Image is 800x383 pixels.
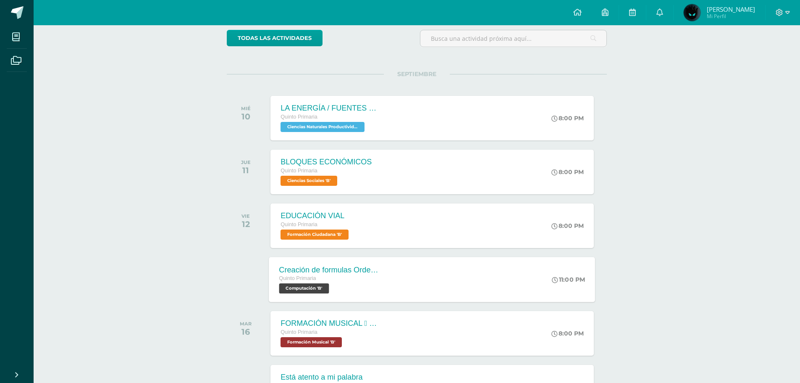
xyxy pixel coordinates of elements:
[281,319,381,328] div: FORMACIÓN MUSICAL  SILENCIOS MUSICALES
[552,276,585,283] div: 11:00 PM
[707,13,755,20] span: Mi Perfil
[551,222,584,230] div: 8:00 PM
[281,222,317,227] span: Quinto Primaria
[420,30,606,47] input: Busca una actividad próxima aquí...
[279,275,316,281] span: Quinto Primaria
[384,70,450,78] span: SEPTIEMBRE
[281,158,372,166] div: BLOQUES ECONÓMICOS
[279,265,381,274] div: Creación de formulas Orden jerárquico
[684,4,700,21] img: b97df1b91239debd201169505a784f89.png
[279,283,329,293] span: Computación 'B'
[707,5,755,13] span: [PERSON_NAME]
[281,104,381,113] div: LA ENERGÍA / FUENTES DE ENERGÍA
[551,330,584,337] div: 8:00 PM
[241,111,251,122] div: 10
[281,337,342,347] span: Formación Musical 'B'
[227,30,323,46] a: todas las Actividades
[281,114,317,120] span: Quinto Primaria
[551,114,584,122] div: 8:00 PM
[281,122,365,132] span: Ciencias Naturales Productividad y Desarrollo 'B'
[241,106,251,111] div: MIÉ
[281,168,317,174] span: Quinto Primaria
[281,373,367,382] div: Está atento a mi palabra
[551,168,584,176] div: 8:00 PM
[281,211,351,220] div: EDUCACIÓN VIAL
[281,329,317,335] span: Quinto Primaria
[241,165,251,175] div: 11
[281,176,337,186] span: Ciencias Sociales 'B'
[241,159,251,165] div: JUE
[240,321,252,327] div: MAR
[241,219,250,229] div: 12
[240,327,252,337] div: 16
[281,230,349,240] span: Formación Ciudadana 'B'
[241,213,250,219] div: VIE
